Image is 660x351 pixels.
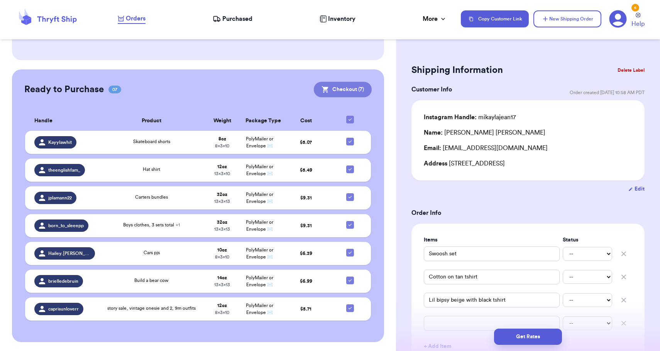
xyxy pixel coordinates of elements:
strong: 10 oz [217,248,227,252]
span: PolyMailer or Envelope ✉️ [246,220,273,231]
span: Boys clothes, 3 sets total [123,223,180,227]
span: 13 x 3 x 13 [214,282,230,287]
div: [STREET_ADDRESS] [424,159,632,168]
th: Cost [278,111,334,131]
span: $ 9.31 [300,196,312,200]
span: Skateboard shorts [133,139,170,144]
span: 13 x 3 x 13 [214,199,230,204]
a: Purchased [213,14,252,24]
button: Delete Label [614,62,648,79]
button: Copy Customer Link [461,10,529,27]
span: Hailey.[PERSON_NAME] [48,250,90,256]
span: $ 5.49 [300,168,312,172]
h2: Shipping Information [411,64,503,76]
span: $ 9.31 [300,223,312,228]
th: Product [100,111,204,131]
span: + 1 [176,223,180,227]
span: PolyMailer or Envelope ✉️ [246,248,273,259]
strong: 12 oz [217,303,227,308]
span: 07 [108,86,121,93]
span: Help [631,19,645,29]
span: $ 5.07 [300,140,312,145]
span: Handle [34,117,52,125]
span: PolyMailer or Envelope ✉️ [246,192,273,204]
span: theenglishfam_ [48,167,80,173]
span: PolyMailer or Envelope ✉️ [246,303,273,315]
h3: Customer Info [411,85,452,94]
span: 8 x 3 x 10 [215,143,229,148]
span: Purchased [222,14,252,24]
span: $ 5.71 [300,307,311,311]
h2: Ready to Purchase [24,83,104,96]
a: Help [631,13,645,29]
a: Orders [118,14,146,24]
button: Get Rates [494,329,562,345]
span: Address [424,160,447,167]
span: 8 x 3 x 10 [215,255,229,259]
th: Weight [203,111,240,131]
div: [EMAIL_ADDRESS][DOMAIN_NAME] [424,143,632,153]
span: PolyMailer or Envelope ✉️ [246,137,273,148]
span: caprisunloverr [48,306,79,312]
th: Package Type [241,111,278,131]
span: 13 x 3 x 10 [214,171,230,176]
span: Build a bear cow [134,278,169,283]
span: Carters bundles [135,195,168,199]
span: Email: [424,145,441,151]
span: PolyMailer or Envelope ✉️ [246,275,273,287]
span: jplamann22 [48,195,72,201]
strong: 8 oz [218,137,226,141]
span: $ 6.39 [300,251,312,256]
span: Name: [424,130,443,136]
span: Inventory [328,14,355,24]
span: $ 6.99 [300,279,312,283]
span: story sale, vintage onesie and 2, 9m outfits [107,306,196,310]
button: New Shipping Order [533,10,601,27]
a: Inventory [320,14,355,24]
span: Cars pjs [144,250,160,255]
span: brielledebruin [48,278,78,284]
span: Instagram Handle: [424,114,477,120]
button: Checkout (7) [314,82,372,97]
strong: 14 oz [217,275,227,280]
span: 13 x 3 x 13 [214,227,230,231]
div: 6 [631,4,639,12]
h3: Order Info [411,208,645,218]
a: 6 [609,10,627,28]
span: born_to_sleeepp [48,223,84,229]
span: 8 x 3 x 10 [215,310,229,315]
strong: 32 oz [217,220,227,224]
label: Items [424,236,560,244]
div: [PERSON_NAME] [PERSON_NAME] [424,128,545,137]
label: Status [563,236,612,244]
strong: 12 oz [217,164,227,169]
span: Order created: [DATE] 10:58 AM PDT [570,89,645,96]
button: Edit [628,185,645,193]
strong: 32 oz [217,192,227,197]
div: More [423,14,447,24]
span: Hat shirt [143,167,160,172]
span: Orders [126,14,146,23]
span: Kayylawhit [48,139,72,145]
div: mikaylajean17 [424,113,516,122]
span: PolyMailer or Envelope ✉️ [246,164,273,176]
